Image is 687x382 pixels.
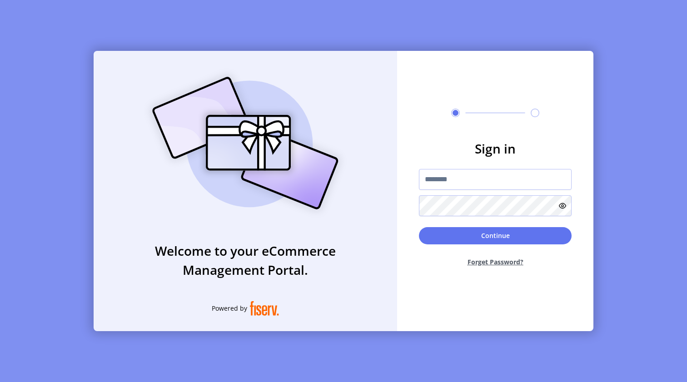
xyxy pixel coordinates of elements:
h3: Sign in [419,139,572,158]
img: card_Illustration.svg [139,67,352,219]
button: Forget Password? [419,250,572,274]
button: Continue [419,227,572,244]
span: Powered by [212,303,247,313]
h3: Welcome to your eCommerce Management Portal. [94,241,397,279]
